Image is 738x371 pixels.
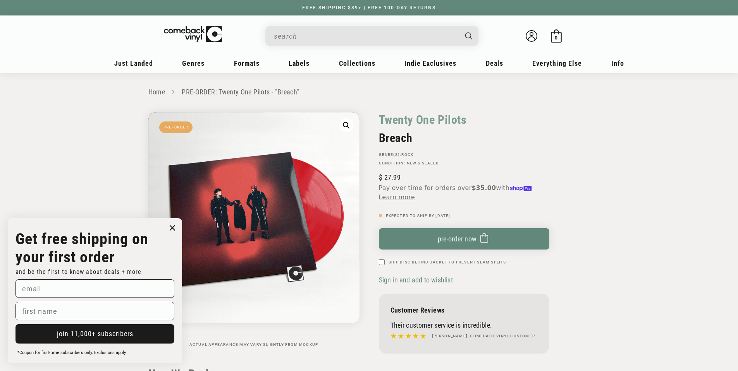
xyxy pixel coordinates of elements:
[379,275,455,284] button: Sign in and add to wishlist
[114,59,153,67] span: Just Landed
[389,259,506,265] label: Ship Disc Behind Jacket To Prevent Seam Splits
[15,268,141,275] span: and be the first to know about deals + more
[379,276,453,284] span: Sign in and add to wishlist
[555,35,557,41] span: 0
[15,279,174,298] input: email
[159,121,193,133] span: Pre-Order
[182,59,205,67] span: Genres
[438,235,477,243] span: pre-order now
[379,112,467,127] a: Twenty One Pilots
[15,302,174,320] input: first name
[148,87,590,98] nav: breadcrumbs
[379,173,401,181] span: 27.99
[265,26,478,46] div: Search
[379,173,382,181] span: $
[339,59,375,67] span: Collections
[458,26,479,46] button: Search
[274,28,458,44] input: When autocomplete results are available use up and down arrows to review and enter to select
[289,59,310,67] span: Labels
[379,131,549,145] h2: Breach
[386,214,451,218] span: Expected To Ship By [DATE]
[148,88,165,96] a: Home
[234,59,260,67] span: Formats
[15,230,148,266] strong: Get free shipping on your first order
[486,59,503,67] span: Deals
[404,59,456,67] span: Indie Exclusives
[532,59,582,67] span: Everything Else
[432,333,535,339] h4: [PERSON_NAME], Comeback Vinyl customer
[611,59,624,67] span: Info
[294,5,444,10] a: FREE SHIPPING $89+ | FREE 100-DAY RETURNS
[379,228,549,250] button: pre-order now
[182,88,299,96] a: PRE-ORDER: Twenty One Pilots - "Breach"
[391,306,538,314] p: Customer Reviews
[148,112,360,347] media-gallery: Gallery Viewer
[167,222,178,234] button: Close dialog
[391,331,426,341] img: star5.svg
[379,161,549,166] p: Condition: New & Sealed
[15,324,174,344] button: join 11,000+ subscribers
[391,321,538,329] p: Their customer service is incredible.
[401,152,413,157] a: Rock
[17,350,127,355] span: *Coupon for first-time subscribers only. Exclusions apply.
[379,152,549,157] p: GENRE(S):
[148,342,360,347] p: Actual appearance may vary slightly from mockup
